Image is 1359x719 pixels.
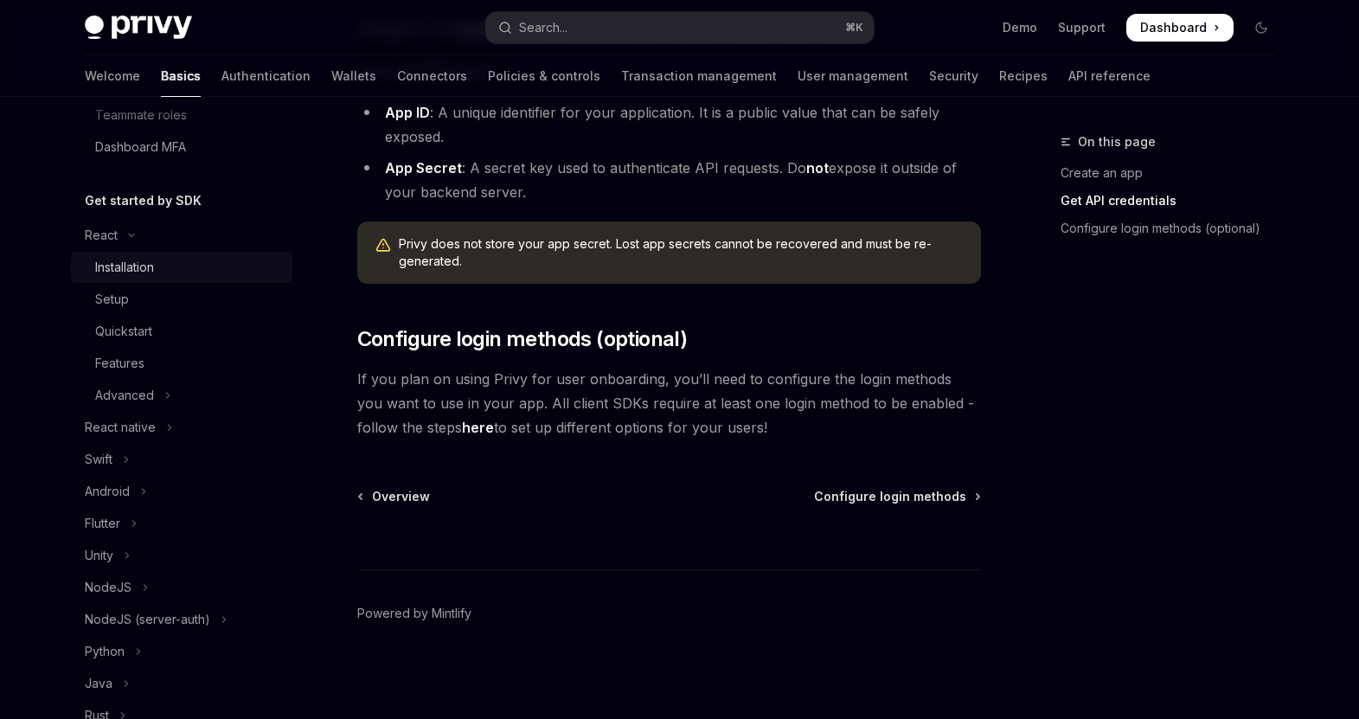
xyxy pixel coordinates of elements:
div: NodeJS [85,577,131,598]
a: Get API credentials [1061,187,1289,215]
button: Toggle Unity section [71,540,292,571]
button: Toggle React section [71,220,292,251]
a: API reference [1068,55,1151,97]
div: React native [85,417,156,438]
div: Swift [85,449,112,470]
a: Features [71,348,292,379]
span: ⌘ K [845,21,863,35]
div: Unity [85,545,113,566]
div: Search... [519,17,567,38]
span: Dashboard [1140,19,1207,36]
a: Configure login methods [814,488,979,505]
a: Setup [71,284,292,315]
div: NodeJS (server-auth) [85,609,210,630]
li: : A unique identifier for your application. It is a public value that can be safely exposed. [357,100,981,149]
span: Configure login methods [814,488,966,505]
div: Advanced [95,385,154,406]
a: Policies & controls [488,55,600,97]
a: Welcome [85,55,140,97]
a: Dashboard MFA [71,132,292,163]
a: Wallets [331,55,376,97]
a: Security [929,55,978,97]
button: Toggle NodeJS (server-auth) section [71,604,292,635]
div: Quickstart [95,321,152,342]
div: Installation [95,257,154,278]
a: Demo [1003,19,1037,36]
button: Toggle Python section [71,636,292,667]
strong: not [806,159,829,177]
button: Toggle Java section [71,668,292,699]
a: User management [798,55,908,97]
span: Configure login methods (optional) [357,325,688,353]
a: Transaction management [621,55,777,97]
strong: App Secret [385,159,462,177]
img: dark logo [85,16,192,40]
div: Android [85,481,130,502]
button: Toggle Swift section [71,444,292,475]
a: Installation [71,252,292,283]
div: React [85,225,118,246]
a: Powered by Mintlify [357,605,471,622]
a: Dashboard [1126,14,1234,42]
button: Toggle dark mode [1247,14,1275,42]
div: Dashboard MFA [95,137,186,157]
a: Support [1058,19,1106,36]
div: Features [95,353,144,374]
button: Toggle Flutter section [71,508,292,539]
a: Quickstart [71,316,292,347]
button: Open search [486,12,874,43]
h5: Get started by SDK [85,190,202,211]
div: Setup [95,289,129,310]
button: Toggle Advanced section [71,380,292,411]
div: Python [85,641,125,662]
button: Toggle Android section [71,476,292,507]
a: Configure login methods (optional) [1061,215,1289,242]
div: Flutter [85,513,120,534]
li: : A secret key used to authenticate API requests. Do expose it outside of your backend server. [357,156,981,204]
a: here [462,419,494,437]
a: Create an app [1061,159,1289,187]
button: Toggle React native section [71,412,292,443]
a: Recipes [999,55,1048,97]
span: If you plan on using Privy for user onboarding, you’ll need to configure the login methods you wa... [357,367,981,440]
div: Java [85,673,112,694]
svg: Warning [375,237,392,254]
span: Privy does not store your app secret. Lost app secrets cannot be recovered and must be re-generated. [399,235,964,270]
span: Overview [372,488,430,505]
a: Authentication [221,55,311,97]
strong: App ID [385,104,430,121]
a: Connectors [397,55,467,97]
span: On this page [1078,132,1156,152]
a: Basics [161,55,201,97]
a: Overview [359,488,430,505]
button: Toggle NodeJS section [71,572,292,603]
